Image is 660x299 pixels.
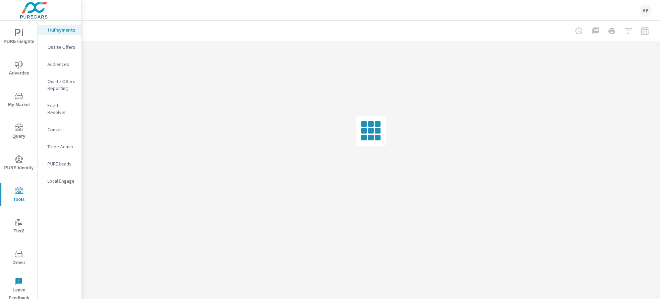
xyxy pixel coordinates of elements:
[38,59,81,69] div: Audiences
[2,92,35,109] span: My Market
[2,124,35,140] span: Query
[2,218,35,235] span: Tier2
[38,42,81,52] div: Onsite Offers
[38,176,81,186] div: Local Engage
[47,102,76,116] p: Feed Resolver
[38,100,81,117] div: Feed Resolver
[47,26,76,33] p: truPayments
[38,76,81,93] div: Onsite Offers Reporting
[47,61,76,68] p: Audiences
[639,4,652,16] div: AP
[47,78,76,92] p: Onsite Offers Reporting
[2,60,35,77] span: Advertise
[47,177,76,184] p: Local Engage
[38,124,81,135] div: Convert
[47,143,76,150] p: Trade Admin
[2,29,35,46] span: PURE Insights
[38,25,81,35] div: truPayments
[38,159,81,169] div: PURE Leads
[2,187,35,204] span: Tools
[47,160,76,167] p: PURE Leads
[2,155,35,172] span: PURE Identity
[47,126,76,133] p: Convert
[38,141,81,152] div: Trade Admin
[47,44,76,50] p: Onsite Offers
[2,250,35,267] span: Driver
